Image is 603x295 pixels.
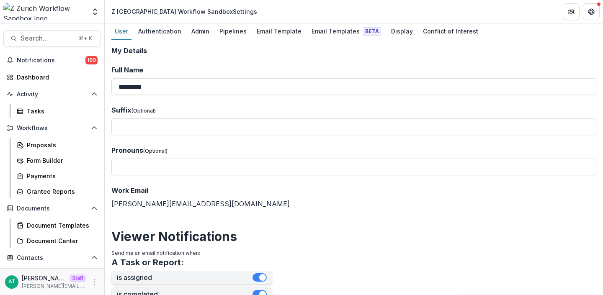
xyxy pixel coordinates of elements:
[3,87,101,101] button: Open Activity
[17,254,88,262] span: Contacts
[111,47,596,55] h2: My Details
[188,25,213,37] div: Admin
[17,125,88,132] span: Workflows
[111,7,257,16] div: Z [GEOGRAPHIC_DATA] Workflow Sandbox Settings
[388,25,416,37] div: Display
[111,66,143,74] span: Full Name
[13,185,101,198] a: Grantee Reports
[22,274,66,282] p: [PERSON_NAME]
[131,108,156,114] span: (Optional)
[27,156,94,165] div: Form Builder
[111,106,131,114] span: Suffix
[420,25,482,37] div: Conflict of Interest
[70,274,86,282] p: Staff
[17,205,88,212] span: Documents
[27,172,94,180] div: Payments
[22,282,86,290] p: [PERSON_NAME][EMAIL_ADDRESS][DOMAIN_NAME]
[188,23,213,40] a: Admin
[13,234,101,248] a: Document Center
[111,185,596,209] div: [PERSON_NAME][EMAIL_ADDRESS][DOMAIN_NAME]
[27,221,94,230] div: Document Templates
[135,23,185,40] a: Authentication
[3,30,101,47] button: Search...
[13,104,101,118] a: Tasks
[111,23,131,40] a: User
[17,73,94,82] div: Dashboard
[13,218,101,232] a: Document Templates
[111,146,143,154] span: Pronouns
[13,154,101,167] a: Form Builder
[3,121,101,135] button: Open Workflows
[111,257,184,267] h3: A Task or Report:
[17,57,85,64] span: Notifications
[388,23,416,40] a: Display
[108,5,260,18] nav: breadcrumb
[3,54,101,67] button: Notifications169
[77,34,94,43] div: ⌘ + K
[216,23,250,40] a: Pipelines
[17,91,88,98] span: Activity
[143,148,167,154] span: (Optional)
[135,25,185,37] div: Authentication
[420,23,482,40] a: Conflict of Interest
[13,268,101,282] a: Grantees
[111,229,596,244] h2: Viewer Notifications
[583,3,600,20] button: Get Help
[27,236,94,245] div: Document Center
[117,274,253,282] label: is assigned
[27,107,94,115] div: Tasks
[308,23,384,40] a: Email Templates Beta
[89,277,99,287] button: More
[563,3,580,20] button: Partners
[3,3,86,20] img: Z Zurich Workflow Sandbox logo
[27,187,94,196] div: Grantee Reports
[13,138,101,152] a: Proposals
[27,141,94,149] div: Proposals
[111,186,148,195] span: Work Email
[3,202,101,215] button: Open Documents
[85,56,98,64] span: 169
[3,251,101,264] button: Open Contacts
[216,25,250,37] div: Pipelines
[111,250,200,256] span: Send me an email notification when:
[308,25,384,37] div: Email Templates
[253,25,305,37] div: Email Template
[89,3,101,20] button: Open entity switcher
[13,169,101,183] a: Payments
[3,70,101,84] a: Dashboard
[21,34,74,42] span: Search...
[363,27,381,36] span: Beta
[8,279,15,285] div: Anna Test
[253,23,305,40] a: Email Template
[111,25,131,37] div: User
